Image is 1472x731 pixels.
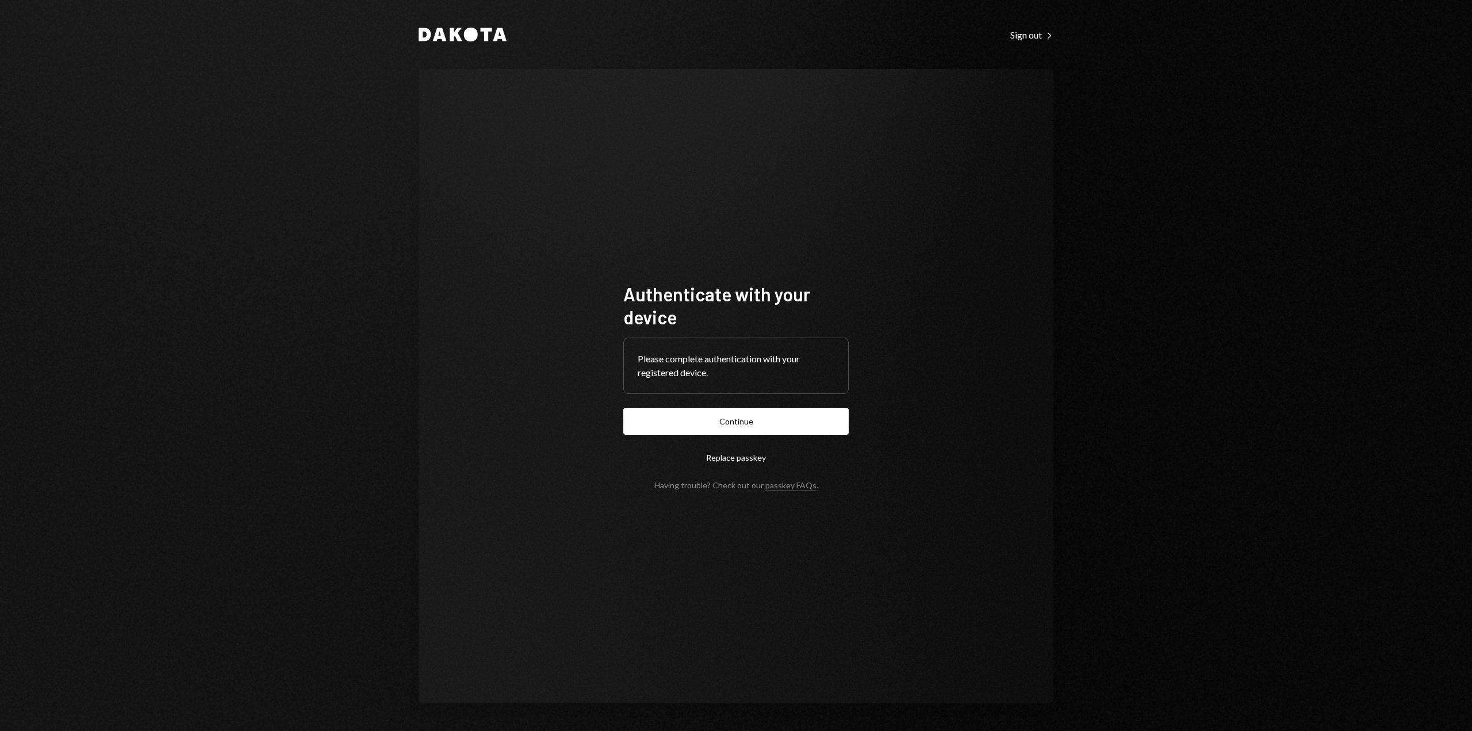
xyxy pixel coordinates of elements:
div: Please complete authentication with your registered device. [638,352,834,380]
h1: Authenticate with your device [623,282,849,328]
a: passkey FAQs [765,480,816,491]
button: Replace passkey [623,444,849,471]
div: Sign out [1010,29,1053,41]
a: Sign out [1010,28,1053,41]
div: Having trouble? Check out our . [654,480,818,490]
button: Continue [623,408,849,435]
